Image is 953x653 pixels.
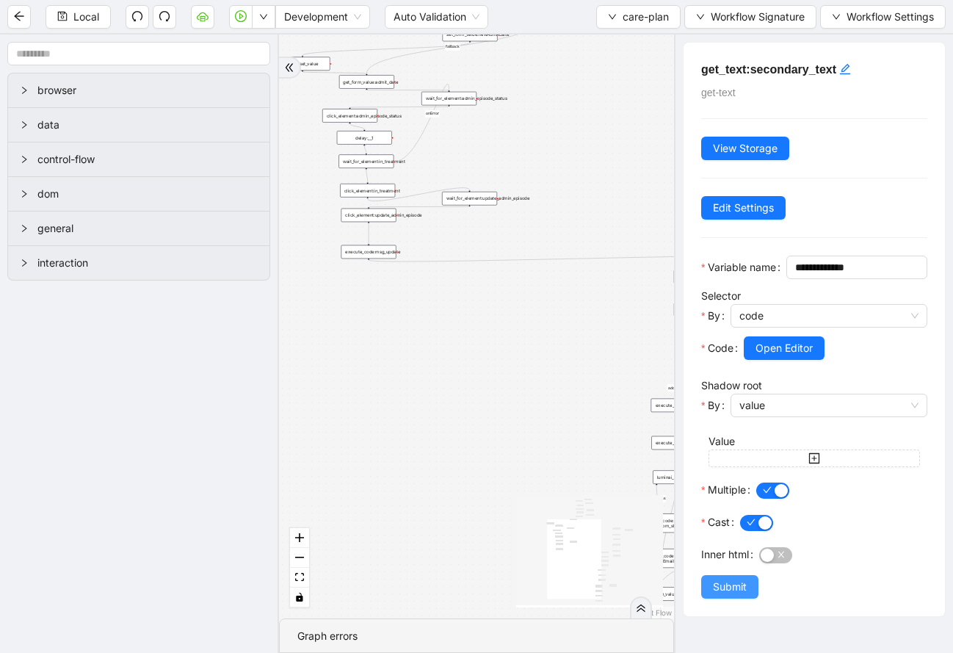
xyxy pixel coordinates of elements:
button: redo [153,5,176,29]
button: cloud-server [191,5,214,29]
button: saveLocal [46,5,111,29]
button: undo [126,5,149,29]
div: click_element:update_admin_episode [341,209,396,223]
span: data [37,117,258,133]
div: delay:set_value [275,57,330,71]
div: delay:__1 [337,131,392,145]
g: Edge from wait_for_element:in_treatment to click_element:in_treatment [366,170,368,182]
span: browser [37,82,258,98]
span: Cast [708,514,730,530]
span: plus-square [808,452,820,464]
div: Graph errors [297,628,656,644]
span: Local [73,9,99,25]
span: care-plan [623,9,669,25]
button: arrow-left [7,5,31,29]
span: View Storage [713,140,778,156]
span: edit [839,63,851,75]
label: Shadow root [701,379,762,392]
span: Open Editor [755,340,813,356]
span: Workflow Signature [711,9,805,25]
div: execute_code:therapist [651,436,706,450]
span: arrow-left [13,10,25,22]
span: Multiple [708,482,746,498]
button: down [252,5,275,29]
g: Edge from conditions:providerteam to execute_workflow:ma [667,379,690,397]
span: Code [708,340,733,356]
div: get_form_value:admit_date [339,75,394,89]
span: right [20,190,29,198]
span: play-circle [235,10,247,22]
div: wait_for_element:admin_episode_status [421,92,476,106]
div: general [8,212,269,245]
g: Edge from execute_code:msg_update to wait_for_element:primary_text [369,256,786,261]
div: Value [709,433,920,450]
span: right [20,155,29,164]
div: wait_for_element:in_treatment [338,154,394,168]
button: Open Editor [744,336,825,360]
div: control-flow [8,142,269,176]
div: execute_code:msg_update [341,245,396,259]
span: Edit Settings [713,200,774,216]
label: Selector [701,289,741,302]
span: double-right [284,62,294,73]
button: play-circle [229,5,253,29]
g: Edge from delay:__1 to wait_for_element:in_treatment [364,145,366,153]
button: downWorkflow Settings [820,5,946,29]
span: interaction [37,255,258,271]
div: execute_workflow:ma [651,399,706,413]
g: Edge from luminai_server_request:read_data_from_google_sheet to execute_code: fetch_data_from_sheet [650,486,666,513]
span: Development [284,6,361,28]
g: Edge from click_element:in_treatment to wait_for_element:update_admin_episode [368,188,470,201]
div: data [8,108,269,142]
button: zoom out [290,548,309,568]
div: dom [8,177,269,211]
span: right [20,120,29,129]
button: zoom in [290,528,309,548]
span: down [259,12,268,21]
g: Edge from delay:set_value to get_form_value:admit_date [302,72,366,73]
span: get-text [701,87,736,98]
span: general [37,220,258,237]
div: interaction [8,246,269,280]
button: toggle interactivity [290,588,309,607]
a: React Flow attribution [634,608,672,617]
span: right [20,86,29,95]
span: redo [159,10,170,22]
div: click_element:in_treatment [340,184,395,198]
span: right [20,259,29,267]
div: wait_for_element:update_admin_episode [442,192,497,206]
h5: get_text:secondary_text [701,60,927,79]
span: Workflow Settings [847,9,934,25]
span: control-flow [37,151,258,167]
button: fit view [290,568,309,588]
button: Edit Settings [701,196,786,220]
button: plus-square [709,450,920,467]
button: downWorkflow Signature [684,5,816,29]
span: save [57,11,68,21]
g: Edge from conditions:newAdmitDate to get_form_value:admit_date [366,21,538,74]
g: Edge from wait_for_element:in_treatment to wait_for_element:admin_episode_status [395,84,449,162]
div: luminai_server_request:read_data_from_google_sheet [653,470,708,484]
button: View Storage [701,137,789,160]
div: set_form_value:newAdmitDate [443,28,498,41]
div: click_element:admin_episode_status [322,109,377,123]
div: browser [8,73,269,107]
span: double-right [636,603,646,613]
span: Inner html [701,546,749,563]
span: down [608,12,617,21]
span: right [20,224,29,233]
span: Auto Validation [394,6,479,28]
button: downcare-plan [596,5,681,29]
div: click to edit id [839,60,851,78]
span: Submit [713,579,747,595]
span: code [739,305,918,327]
